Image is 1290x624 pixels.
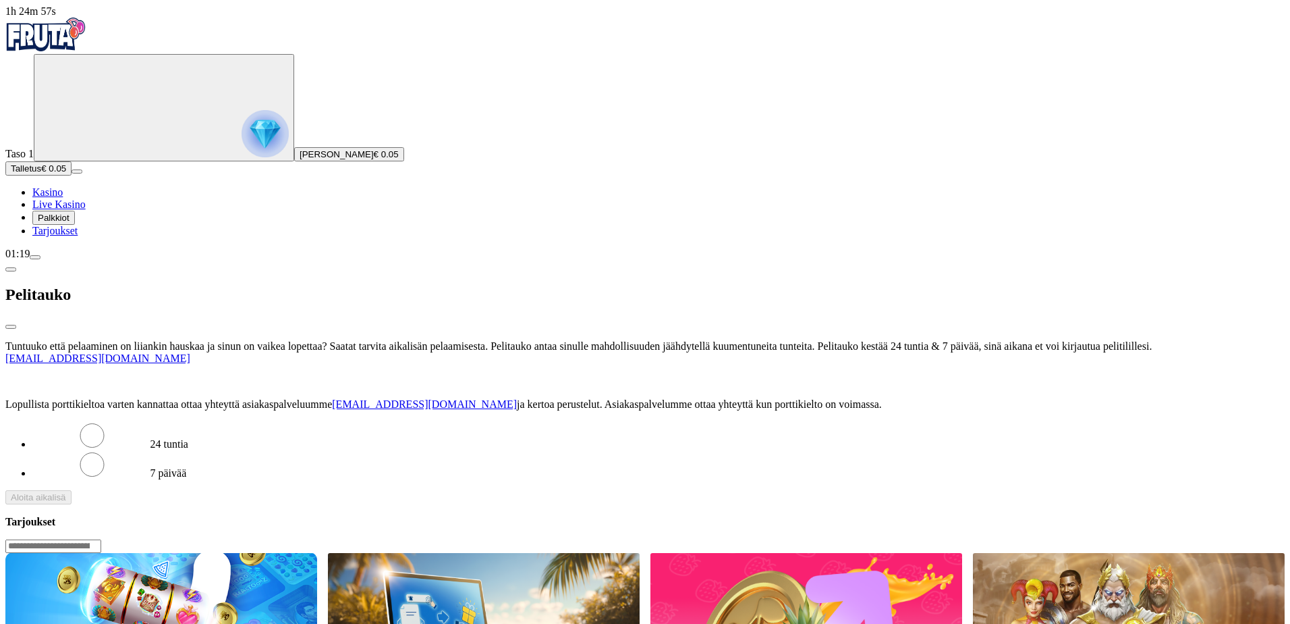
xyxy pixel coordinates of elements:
a: [EMAIL_ADDRESS][DOMAIN_NAME] [5,353,190,364]
a: Tarjoukset [32,225,78,236]
nav: Primary [5,18,1285,237]
a: Kasino [32,186,63,198]
span: Talletus [11,163,41,174]
span: Palkkiot [38,213,69,223]
img: Fruta [5,18,86,51]
p: Tuntuuko että pelaaminen on liiankin hauskaa ja sinun on vaikea lopettaa? Saatat tarvita aikalisä... [5,340,1285,365]
span: [PERSON_NAME] [300,149,374,159]
label: 24 tuntia [150,438,188,450]
button: Aloita aikalisä [5,490,72,504]
button: menu [72,170,82,174]
button: Palkkiot [32,211,75,225]
h2: Pelitauko [5,286,1285,304]
span: Aloita aikalisä [11,492,66,502]
a: Fruta [5,42,86,53]
input: Search [5,540,101,553]
button: [PERSON_NAME]€ 0.05 [294,147,404,161]
nav: Main menu [5,186,1285,237]
button: reward progress [34,54,294,161]
span: € 0.05 [374,149,399,159]
button: chevron-left icon [5,267,16,271]
span: 01:19 [5,248,30,259]
button: close [5,325,16,329]
button: menu [30,255,40,259]
span: Taso 1 [5,148,34,159]
p: Lopullista porttikieltoa varten kannattaa ottaa yhteyttä asiakaspalveluumme ja kertoa perustelut.... [5,398,1285,411]
span: user session time [5,5,56,17]
img: reward progress [242,110,289,157]
h3: Tarjoukset [5,515,1285,528]
button: Talletusplus icon€ 0.05 [5,161,72,176]
a: [EMAIL_ADDRESS][DOMAIN_NAME] [332,398,517,410]
label: 7 päivää [150,467,187,479]
span: € 0.05 [41,163,66,174]
a: Live Kasino [32,199,86,210]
